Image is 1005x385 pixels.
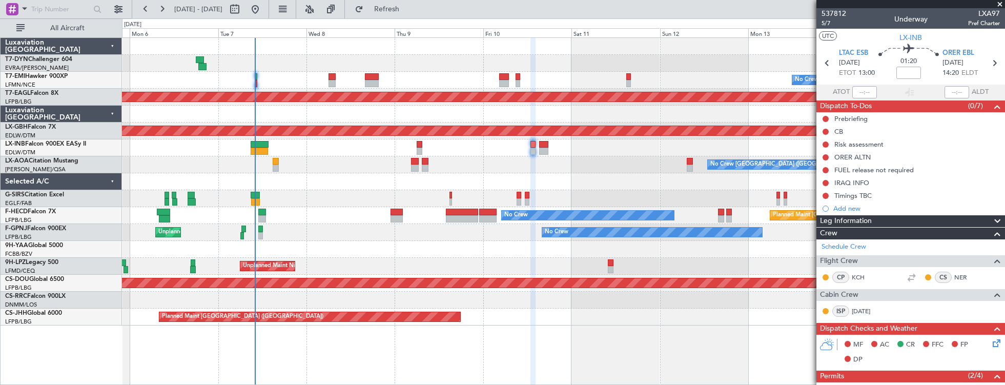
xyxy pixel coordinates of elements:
[660,28,748,37] div: Sun 12
[571,28,660,37] div: Sat 11
[5,90,30,96] span: T7-EAGL
[5,226,27,232] span: F-GPNJ
[5,276,64,282] a: CS-DOUGlobal 6500
[795,72,818,88] div: No Crew
[820,215,872,227] span: Leg Information
[5,293,27,299] span: CS-RRC
[942,68,959,78] span: 14:20
[822,8,846,19] span: 537812
[306,28,395,37] div: Wed 8
[174,5,222,14] span: [DATE] - [DATE]
[834,140,884,149] div: Risk assessment
[820,100,872,112] span: Dispatch To-Dos
[5,284,32,292] a: LFPB/LBG
[11,20,111,36] button: All Aircraft
[968,8,1000,19] span: LXA97
[5,166,66,173] a: [PERSON_NAME]/QSA
[820,289,858,301] span: Cabin Crew
[833,87,850,97] span: ATOT
[961,68,978,78] span: ELDT
[839,68,856,78] span: ETOT
[5,90,58,96] a: T7-EAGLFalcon 8X
[820,255,858,267] span: Flight Crew
[5,158,78,164] a: LX-AOACitation Mustang
[5,192,25,198] span: G-SIRS
[968,100,983,111] span: (0/7)
[822,242,866,252] a: Schedule Crew
[852,86,877,98] input: --:--
[968,370,983,381] span: (2/4)
[832,306,849,317] div: ISP
[960,340,968,350] span: FP
[834,127,843,136] div: CB
[899,32,922,43] span: LX-INB
[5,242,63,249] a: 9H-YAAGlobal 5000
[350,1,412,17] button: Refresh
[27,25,108,32] span: All Aircraft
[834,166,914,174] div: FUEL release not required
[894,14,928,25] div: Underway
[932,340,944,350] span: FFC
[834,153,871,161] div: ORER ALTN
[5,259,58,266] a: 9H-LPZLegacy 500
[5,132,35,139] a: EDLW/DTM
[5,209,28,215] span: F-HECD
[900,56,917,67] span: 01:20
[483,28,571,37] div: Fri 10
[820,323,917,335] span: Dispatch Checks and Weather
[5,158,29,164] span: LX-AOA
[839,48,868,58] span: LTAC ESB
[5,64,69,72] a: EVRA/[PERSON_NAME]
[5,141,86,147] a: LX-INBFalcon 900EX EASy II
[5,73,68,79] a: T7-EMIHawker 900XP
[833,204,1000,213] div: Add new
[852,273,875,282] a: KCH
[820,228,837,239] span: Crew
[968,19,1000,28] span: Pref Charter
[5,226,66,232] a: F-GPNJFalcon 900EX
[5,250,32,258] a: FCBB/BZV
[906,340,915,350] span: CR
[5,301,37,309] a: DNMM/LOS
[5,209,56,215] a: F-HECDFalcon 7X
[5,216,32,224] a: LFPB/LBG
[834,191,872,200] div: Timings TBC
[748,28,836,37] div: Mon 13
[158,225,327,240] div: Unplanned Maint [GEOGRAPHIC_DATA] ([GEOGRAPHIC_DATA])
[942,58,963,68] span: [DATE]
[954,273,977,282] a: NER
[5,276,29,282] span: CS-DOU
[5,124,28,130] span: LX-GBH
[853,340,863,350] span: MF
[545,225,568,240] div: No Crew
[5,149,35,156] a: EDLW/DTM
[5,293,66,299] a: CS-RRCFalcon 900LX
[5,124,56,130] a: LX-GBHFalcon 7X
[5,56,72,63] a: T7-DYNChallenger 604
[365,6,408,13] span: Refresh
[124,21,141,29] div: [DATE]
[218,28,306,37] div: Tue 7
[5,141,25,147] span: LX-INB
[5,242,28,249] span: 9H-YAA
[5,98,32,106] a: LFPB/LBG
[832,272,849,283] div: CP
[972,87,989,97] span: ALDT
[243,258,364,274] div: Unplanned Maint Nice ([GEOGRAPHIC_DATA])
[5,259,26,266] span: 9H-LPZ
[395,28,483,37] div: Thu 9
[834,178,869,187] div: IRAQ INFO
[822,19,846,28] span: 5/7
[839,58,860,68] span: [DATE]
[31,2,90,17] input: Trip Number
[942,48,974,58] span: ORER EBL
[5,233,32,241] a: LFPB/LBG
[935,272,952,283] div: CS
[853,355,863,365] span: DP
[5,199,32,207] a: EGLF/FAB
[858,68,875,78] span: 13:00
[162,309,323,325] div: Planned Maint [GEOGRAPHIC_DATA] ([GEOGRAPHIC_DATA])
[5,310,62,316] a: CS-JHHGlobal 6000
[5,192,64,198] a: G-SIRSCitation Excel
[880,340,889,350] span: AC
